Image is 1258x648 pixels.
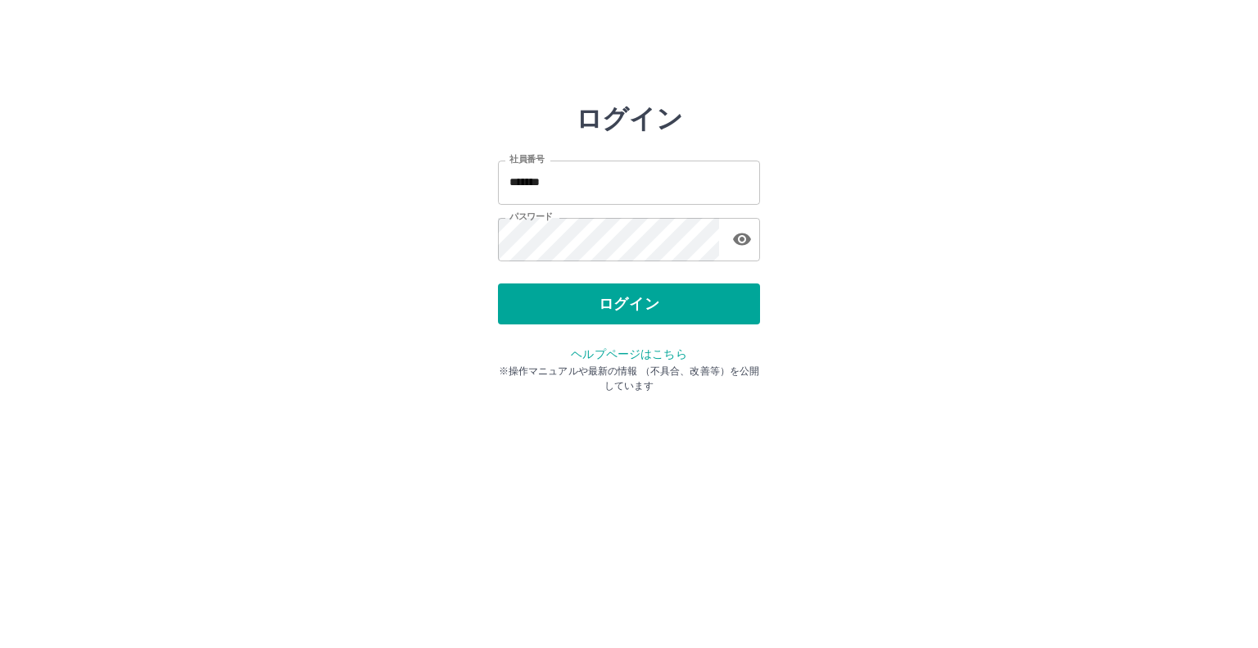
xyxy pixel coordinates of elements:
label: 社員番号 [509,153,544,165]
label: パスワード [509,211,553,223]
h2: ログイン [576,103,683,134]
p: ※操作マニュアルや最新の情報 （不具合、改善等）を公開しています [498,364,760,393]
a: ヘルプページはこちら [571,347,686,360]
button: ログイン [498,283,760,324]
